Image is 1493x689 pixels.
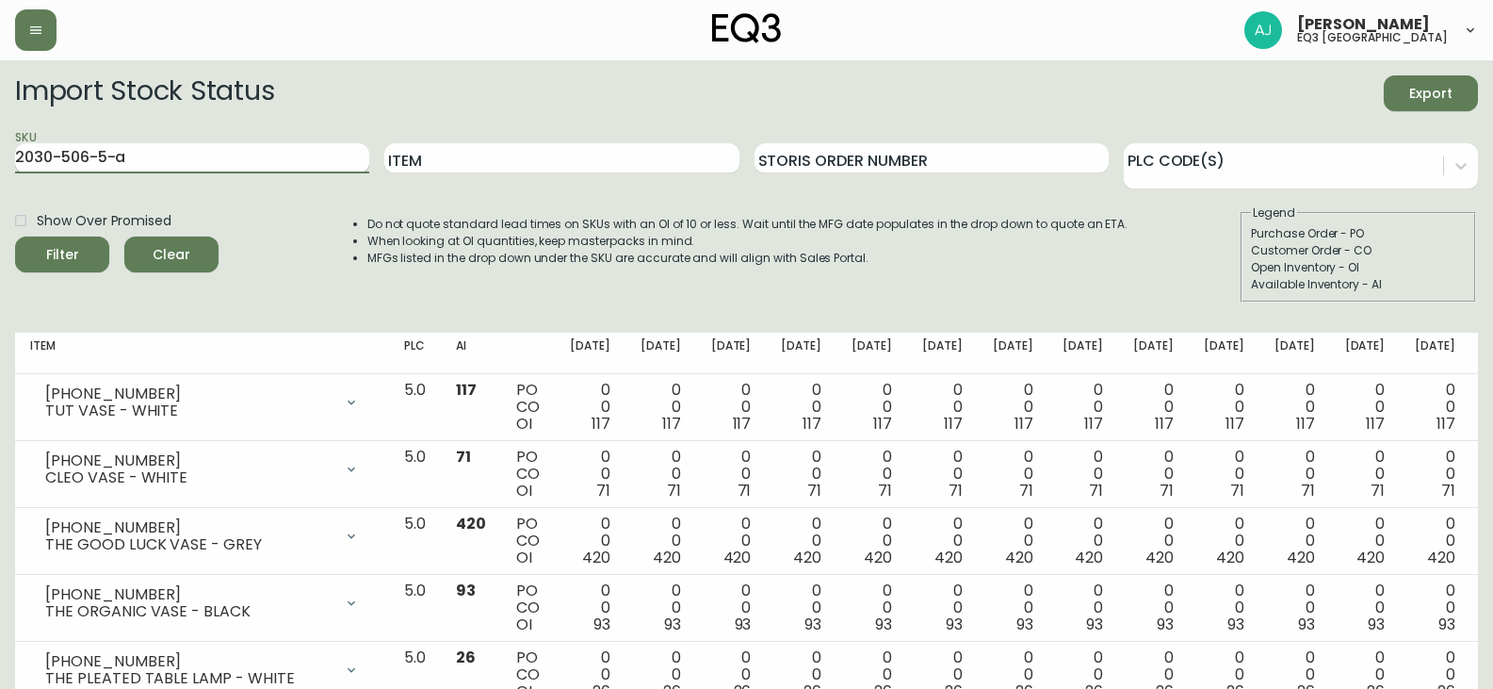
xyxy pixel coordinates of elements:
div: THE ORGANIC VASE - BLACK [45,603,333,620]
span: 26 [456,647,476,668]
div: 0 0 [852,516,892,566]
div: 0 0 [570,516,610,566]
span: OI [516,480,532,501]
div: PO CO [516,449,540,500]
span: 71 [1371,480,1385,501]
div: Purchase Order - PO [1251,225,1466,242]
div: [PHONE_NUMBER] [45,519,333,536]
div: 0 0 [711,582,752,633]
th: [DATE] [1118,333,1189,374]
span: 93 [1368,614,1385,635]
div: 0 0 [1415,449,1455,500]
th: [DATE] [696,333,767,374]
div: 0 0 [570,582,610,633]
div: PO CO [516,582,540,633]
span: 420 [1427,547,1455,568]
span: 420 [1287,547,1315,568]
div: 0 0 [781,582,821,633]
th: [DATE] [1259,333,1330,374]
div: 0 0 [570,449,610,500]
img: logo [712,13,782,43]
span: 93 [664,614,681,635]
button: Filter [15,237,109,272]
li: When looking at OI quantities, keep masterpacks in mind. [367,233,1128,250]
div: 0 0 [1133,382,1174,433]
div: 0 0 [1204,516,1244,566]
span: OI [516,413,532,435]
div: 0 0 [1415,516,1455,566]
span: 117 [803,413,821,435]
legend: Legend [1251,205,1297,221]
div: [PHONE_NUMBER] [45,586,333,603]
span: 93 [875,614,892,635]
div: 0 0 [1063,449,1103,500]
th: [DATE] [766,333,836,374]
div: [PHONE_NUMBER]CLEO VASE - WHITE [30,449,374,490]
div: 0 0 [711,449,752,500]
span: 71 [738,480,752,501]
div: PO CO [516,516,540,566]
div: Customer Order - CO [1251,242,1466,259]
div: PO CO [516,382,540,433]
span: 117 [1155,413,1174,435]
div: [PHONE_NUMBER]THE ORGANIC VASE - BLACK [30,582,374,624]
span: 420 [1356,547,1385,568]
div: 0 0 [922,582,963,633]
div: 0 0 [1063,582,1103,633]
div: 0 0 [570,382,610,433]
th: [DATE] [555,333,625,374]
div: 0 0 [1274,382,1315,433]
th: [DATE] [625,333,696,374]
span: 117 [1014,413,1033,435]
span: 71 [1089,480,1103,501]
span: 420 [582,547,610,568]
span: 420 [934,547,963,568]
span: 71 [667,480,681,501]
span: 93 [804,614,821,635]
span: 71 [1301,480,1315,501]
div: 0 0 [852,449,892,500]
div: [PHONE_NUMBER] [45,452,333,469]
li: MFGs listed in the drop down under the SKU are accurate and will align with Sales Portal. [367,250,1128,267]
div: 0 0 [781,382,821,433]
span: 420 [793,547,821,568]
th: AI [441,333,501,374]
span: 420 [1005,547,1033,568]
div: 0 0 [1274,516,1315,566]
span: 71 [1019,480,1033,501]
span: 93 [1298,614,1315,635]
span: 420 [1216,547,1244,568]
div: 0 0 [1415,582,1455,633]
span: 420 [1145,547,1174,568]
div: 0 0 [1345,382,1386,433]
span: 71 [1230,480,1244,501]
th: [DATE] [907,333,978,374]
th: [DATE] [1189,333,1259,374]
div: 0 0 [641,449,681,500]
td: 5.0 [389,508,441,575]
span: 93 [1016,614,1033,635]
span: 117 [1436,413,1455,435]
span: 117 [662,413,681,435]
div: 0 0 [993,449,1033,500]
span: 71 [1160,480,1174,501]
span: OI [516,547,532,568]
div: 0 0 [922,382,963,433]
th: PLC [389,333,441,374]
span: 420 [723,547,752,568]
div: 0 0 [641,516,681,566]
th: [DATE] [1330,333,1401,374]
button: Export [1384,75,1478,111]
span: 117 [1084,413,1103,435]
div: Available Inventory - AI [1251,276,1466,293]
div: 0 0 [1063,516,1103,566]
div: TUT VASE - WHITE [45,402,333,419]
div: 0 0 [641,382,681,433]
td: 5.0 [389,374,441,441]
div: 0 0 [852,382,892,433]
div: 0 0 [993,382,1033,433]
span: 420 [1075,547,1103,568]
span: 71 [596,480,610,501]
div: 0 0 [781,516,821,566]
span: 93 [1157,614,1174,635]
